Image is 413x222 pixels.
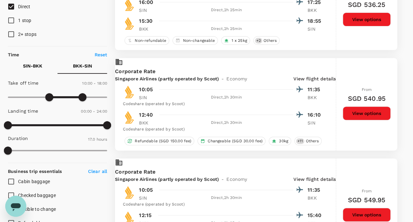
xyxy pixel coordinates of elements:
[269,137,291,145] div: 30kg
[159,120,293,126] div: Direct , 2h 30min
[308,86,324,94] p: 11:35
[255,38,262,43] span: + 2
[139,195,155,201] p: SIN
[8,51,19,58] p: Time
[276,138,291,144] span: 30kg
[125,137,194,145] div: Refundable (SGD 150.00 fee)
[139,86,153,94] p: 10:05
[88,168,107,175] p: Clear all
[303,138,321,144] span: Others
[115,168,336,176] p: Corporate Rate
[139,7,155,14] p: SIN
[139,186,153,194] p: 10:05
[343,106,391,120] button: View options
[8,135,28,142] p: Duration
[293,176,336,182] p: View flight details
[139,211,151,219] p: 12:15
[132,38,169,43] span: Non-refundable
[88,137,107,142] span: 17.0 hours
[18,32,36,37] span: 2+ stops
[172,36,218,45] div: Non-changeable
[123,201,324,208] div: Codeshare (operated by Scoot)
[115,68,336,75] p: Corporate Rate
[343,208,391,222] button: View options
[123,85,136,98] img: SQ
[5,196,26,217] iframe: Button to launch messaging window
[253,36,280,45] div: +2Others
[229,38,249,43] span: 1 x 25kg
[226,176,247,182] span: Economy
[221,36,250,45] div: 1 x 25kg
[139,26,155,32] p: BKK
[18,207,56,212] span: Flexible to change
[123,101,324,107] div: Codeshare (operated by Scoot)
[226,75,247,82] span: Economy
[18,193,56,198] span: Checked baggage
[23,63,42,69] p: SIN - BKK
[159,94,293,101] div: Direct , 2h 30min
[132,138,194,144] span: Refundable (SGD 150.00 fee)
[159,195,293,201] div: Direct , 2h 30min
[123,126,324,133] div: Codeshare (operated by Scoot)
[123,111,136,124] img: SQ
[139,111,153,119] p: 12:40
[123,186,136,199] img: SQ
[296,138,304,144] span: + 11
[159,7,293,14] div: Direct , 2h 25min
[308,211,324,219] p: 15:40
[8,108,38,114] p: Landing time
[362,87,372,92] span: From
[362,189,372,193] span: From
[348,195,386,205] h6: SGD 549.95
[81,109,107,114] span: 00:00 - 24:00
[8,169,62,174] strong: Business trip essentials
[159,26,293,32] div: Direct , 2h 25min
[261,38,279,43] span: Others
[308,111,324,119] p: 16:10
[8,80,38,86] p: Take off time
[219,176,226,182] span: -
[18,18,32,23] span: 1 stop
[308,195,324,201] p: BKK
[294,137,322,145] div: +11Others
[180,38,218,43] span: Non-changeable
[308,26,324,32] p: SIN
[18,4,31,9] span: Direct
[115,176,219,182] span: Singapore Airlines (partly operated by Scoot)
[82,81,107,86] span: 10:00 - 18:00
[308,7,324,14] p: BKK
[139,17,152,25] p: 15:30
[73,63,92,69] p: BKK - SIN
[308,17,324,25] p: 18:55
[18,179,50,184] span: Cabin baggage
[125,36,169,45] div: Non-refundable
[348,93,386,104] h6: SGD 540.95
[308,186,324,194] p: 11:35
[205,138,265,144] span: Changeable (SGD 30.00 fee)
[139,120,155,126] p: BKK
[308,94,324,101] p: BKK
[123,17,136,30] img: SQ
[293,75,336,82] p: View flight details
[139,94,155,101] p: SIN
[197,137,265,145] div: Changeable (SGD 30.00 fee)
[115,75,219,82] span: Singapore Airlines (partly operated by Scoot)
[95,51,107,58] p: Reset
[308,120,324,126] p: SIN
[343,13,391,26] button: View options
[219,75,226,82] span: -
